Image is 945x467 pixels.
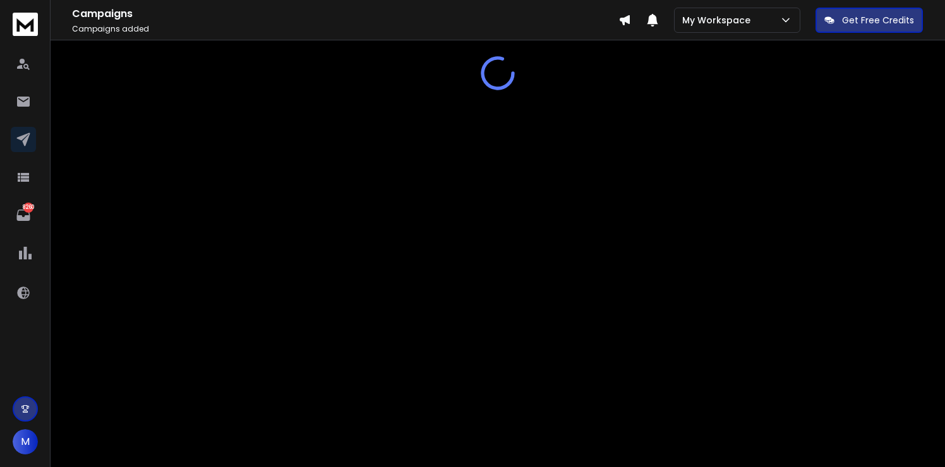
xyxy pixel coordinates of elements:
[842,14,914,27] p: Get Free Credits
[72,24,618,34] p: Campaigns added
[13,429,38,454] button: M
[23,203,33,213] p: 8260
[682,14,755,27] p: My Workspace
[11,203,36,228] a: 8260
[13,13,38,36] img: logo
[72,6,618,21] h1: Campaigns
[816,8,923,33] button: Get Free Credits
